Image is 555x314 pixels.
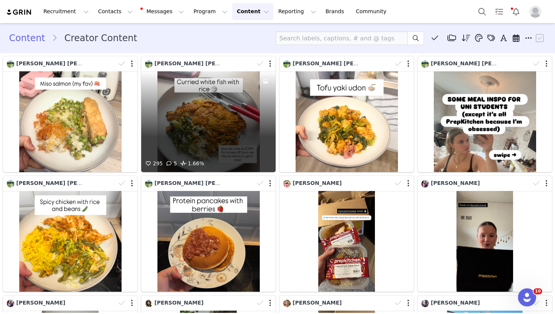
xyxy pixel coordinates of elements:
[7,180,14,188] img: 85721c26-96e9-4805-80b5-dc71b8a26bd5.jpg
[431,60,531,66] span: [PERSON_NAME] [PERSON_NAME]
[283,300,291,307] img: 7ec8d273-b12e-48eb-a786-2240c41bdb4b.jpg
[283,180,291,188] img: f4a6359a-bae5-43d6-b728-c437e4b9f5a7.jpg
[232,3,273,20] button: Content
[293,180,342,186] span: [PERSON_NAME]
[274,3,321,20] button: Reporting
[145,180,153,188] img: 85721c26-96e9-4805-80b5-dc71b8a26bd5.jpg
[145,60,153,68] img: 85721c26-96e9-4805-80b5-dc71b8a26bd5.jpg
[145,300,153,307] img: c760e27b-db95-4e01-9189-ab45f12eff9e.jpg
[137,3,188,20] button: Messages
[16,180,116,186] span: [PERSON_NAME] [PERSON_NAME]
[165,160,177,166] span: 5
[293,60,393,66] span: [PERSON_NAME] [PERSON_NAME]
[9,31,52,45] a: Content
[154,300,203,306] span: [PERSON_NAME]
[421,300,429,307] img: 71956c18-243f-44cb-b558-4b24fb805b2c.jpg
[283,60,291,68] img: 85721c26-96e9-4805-80b5-dc71b8a26bd5.jpg
[179,159,204,168] span: 1.66%
[525,6,549,18] button: Profile
[518,288,536,306] iframe: Intercom live chat
[154,60,254,66] span: [PERSON_NAME] [PERSON_NAME]
[189,3,232,20] button: Program
[154,180,254,186] span: [PERSON_NAME] [PERSON_NAME]
[321,3,351,20] a: Brands
[293,300,342,306] span: [PERSON_NAME]
[94,3,137,20] button: Contacts
[16,300,65,306] span: [PERSON_NAME]
[533,288,542,294] span: 10
[144,160,163,166] span: 295
[16,60,116,66] span: [PERSON_NAME] [PERSON_NAME]
[39,3,93,20] button: Recruitment
[7,60,14,68] img: 85721c26-96e9-4805-80b5-dc71b8a26bd5.jpg
[6,9,32,16] img: grin logo
[276,31,408,45] input: Search labels, captions, # and @ tags
[431,300,480,306] span: [PERSON_NAME]
[7,300,14,307] img: 525d3e15-5e9f-481d-93d0-ff3956780278.jpg
[351,3,395,20] a: Community
[421,60,429,68] img: 85721c26-96e9-4805-80b5-dc71b8a26bd5.jpg
[474,3,490,20] button: Search
[508,3,524,20] button: Notifications
[421,180,429,188] img: 525d3e15-5e9f-481d-93d0-ff3956780278.jpg
[491,3,507,20] a: Tasks
[529,6,541,18] img: placeholder-profile.jpg
[431,180,480,186] span: [PERSON_NAME]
